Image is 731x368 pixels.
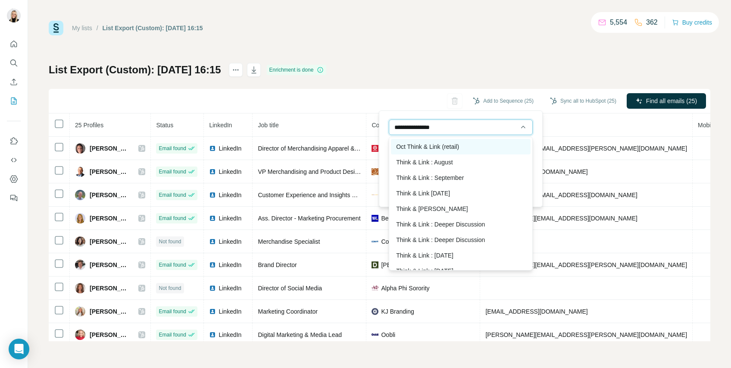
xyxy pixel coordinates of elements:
[90,144,130,153] span: [PERSON_NAME]
[7,190,21,206] button: Feedback
[258,308,318,315] span: Marketing Coordinator
[372,261,378,268] img: company-logo
[391,217,531,232] div: Think & Link : Deeper Discussion
[646,97,697,105] span: Find all emails (25)
[90,214,130,223] span: [PERSON_NAME]
[209,285,216,292] img: LinkedIn logo
[391,201,531,217] div: Think & [PERSON_NAME]
[372,194,378,195] img: company-logo
[698,122,715,129] span: Mobile
[49,21,63,35] img: Surfe Logo
[159,238,181,245] span: Not found
[391,248,531,263] div: Think & Link : [DATE]
[7,74,21,90] button: Enrich CSV
[75,330,85,340] img: Avatar
[75,122,103,129] span: 25 Profiles
[49,63,221,77] h1: List Export (Custom): [DATE] 16:15
[75,306,85,317] img: Avatar
[258,145,388,152] span: Director of Merchandising Apparel & Accessories
[372,308,378,315] img: company-logo
[485,215,637,222] span: [PERSON_NAME][EMAIL_ADDRESS][DOMAIN_NAME]
[159,191,186,199] span: Email found
[75,283,85,293] img: Avatar
[90,237,130,246] span: [PERSON_NAME]
[159,214,186,222] span: Email found
[467,94,540,107] button: Add to Sequence (25)
[209,261,216,268] img: LinkedIn logo
[219,167,241,176] span: LinkedIn
[258,122,278,129] span: Job title
[485,331,687,338] span: [PERSON_NAME][EMAIL_ADDRESS][PERSON_NAME][DOMAIN_NAME]
[75,236,85,247] img: Avatar
[103,24,203,32] div: List Export (Custom): [DATE] 16:15
[672,16,712,28] button: Buy credits
[372,145,378,152] img: company-logo
[372,168,378,175] img: company-logo
[258,261,297,268] span: Brand Director
[90,167,130,176] span: [PERSON_NAME]
[372,238,378,245] img: company-logo
[219,144,241,153] span: LinkedIn
[610,17,627,28] p: 5,554
[159,261,186,269] span: Email found
[381,307,414,316] span: KJ Branding
[372,285,378,292] img: company-logo
[159,284,181,292] span: Not found
[485,192,637,198] span: [PERSON_NAME][EMAIL_ADDRESS][DOMAIN_NAME]
[75,143,85,154] img: Avatar
[209,308,216,315] img: LinkedIn logo
[209,238,216,245] img: LinkedIn logo
[159,145,186,152] span: Email found
[219,307,241,316] span: LinkedIn
[97,24,98,32] li: /
[485,308,587,315] span: [EMAIL_ADDRESS][DOMAIN_NAME]
[646,17,658,28] p: 362
[485,145,687,152] span: [PERSON_NAME][EMAIL_ADDRESS][PERSON_NAME][DOMAIN_NAME]
[381,261,431,269] span: [PERSON_NAME]
[209,215,216,222] img: LinkedIn logo
[258,331,342,338] span: Digital Marketing & Media Lead
[159,168,186,176] span: Email found
[258,285,322,292] span: Director of Social Media
[219,261,241,269] span: LinkedIn
[209,168,216,175] img: LinkedIn logo
[544,94,622,107] button: Sync all to HubSpot (25)
[219,284,241,293] span: LinkedIn
[381,284,429,293] span: Alpha Phi Sorority
[258,238,320,245] span: Merchandise Specialist
[258,168,410,175] span: VP Merchandising and Product Design and Development
[7,152,21,168] button: Use Surfe API
[75,190,85,200] img: Avatar
[219,237,241,246] span: LinkedIn
[90,191,130,199] span: [PERSON_NAME]
[391,139,531,154] div: Oct Think & Link (retail)
[90,330,130,339] span: [PERSON_NAME]
[72,25,92,31] a: My lists
[267,65,327,75] div: Enrichment is done
[7,171,21,187] button: Dashboard
[219,191,241,199] span: LinkedIn
[381,330,395,339] span: Oobli
[381,214,405,223] span: Best Buy
[372,215,378,222] img: company-logo
[9,339,29,359] div: Open Intercom Messenger
[391,170,531,186] div: Think & Link : September
[7,133,21,149] button: Use Surfe on LinkedIn
[627,93,706,109] button: Find all emails (25)
[90,261,130,269] span: [PERSON_NAME]
[209,122,232,129] span: LinkedIn
[7,55,21,71] button: Search
[7,36,21,52] button: Quick start
[156,122,173,129] span: Status
[75,260,85,270] img: Avatar
[219,330,241,339] span: LinkedIn
[485,261,687,268] span: [PERSON_NAME][EMAIL_ADDRESS][PERSON_NAME][DOMAIN_NAME]
[391,232,531,248] div: Think & Link : Deeper Discussion
[159,308,186,315] span: Email found
[90,307,130,316] span: [PERSON_NAME]
[7,93,21,109] button: My lists
[209,192,216,198] img: LinkedIn logo
[90,284,130,293] span: [PERSON_NAME]
[159,331,186,339] span: Email found
[7,9,21,22] img: Avatar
